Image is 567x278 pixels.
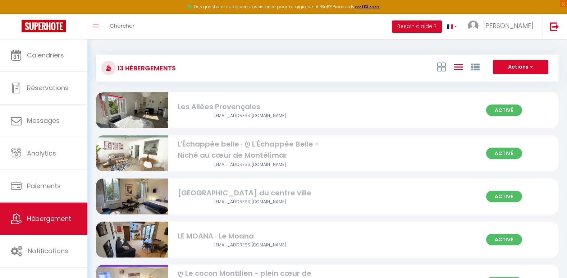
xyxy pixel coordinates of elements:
[178,242,322,249] div: Airbnb
[28,246,68,255] span: Notifications
[116,60,176,76] h3: 13 Hébergements
[178,231,322,242] div: LE MOANA · Le Moana
[486,191,522,202] span: Activé
[462,14,543,39] a: ... [PERSON_NAME]
[483,21,534,30] span: [PERSON_NAME]
[104,14,140,39] a: Chercher
[27,83,69,92] span: Réservations
[550,22,559,31] img: logout
[27,214,71,223] span: Hébergement
[471,61,480,73] a: Vue par Groupe
[110,22,134,29] span: Chercher
[27,149,56,158] span: Analytics
[27,181,61,190] span: Paiements
[355,4,380,10] a: >>> ICI <<<<
[468,20,479,31] img: ...
[486,234,522,245] span: Activé
[178,101,322,112] div: Les Allées Provençales
[27,51,64,60] span: Calendriers
[486,105,522,116] span: Activé
[27,116,60,125] span: Messages
[437,61,446,73] a: Vue en Box
[178,161,322,168] div: Airbnb
[454,61,463,73] a: Vue en Liste
[22,20,66,32] img: Super Booking
[178,187,322,199] div: [GEOGRAPHIC_DATA] du centre ville
[486,148,522,159] span: Activé
[178,199,322,205] div: Airbnb
[493,60,548,74] button: Actions
[392,20,442,33] button: Besoin d'aide ?
[178,139,322,161] div: L'Échappée belle · ღ L'Échappée Belle - Niché au cœur de Montélimar
[178,112,322,119] div: Airbnb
